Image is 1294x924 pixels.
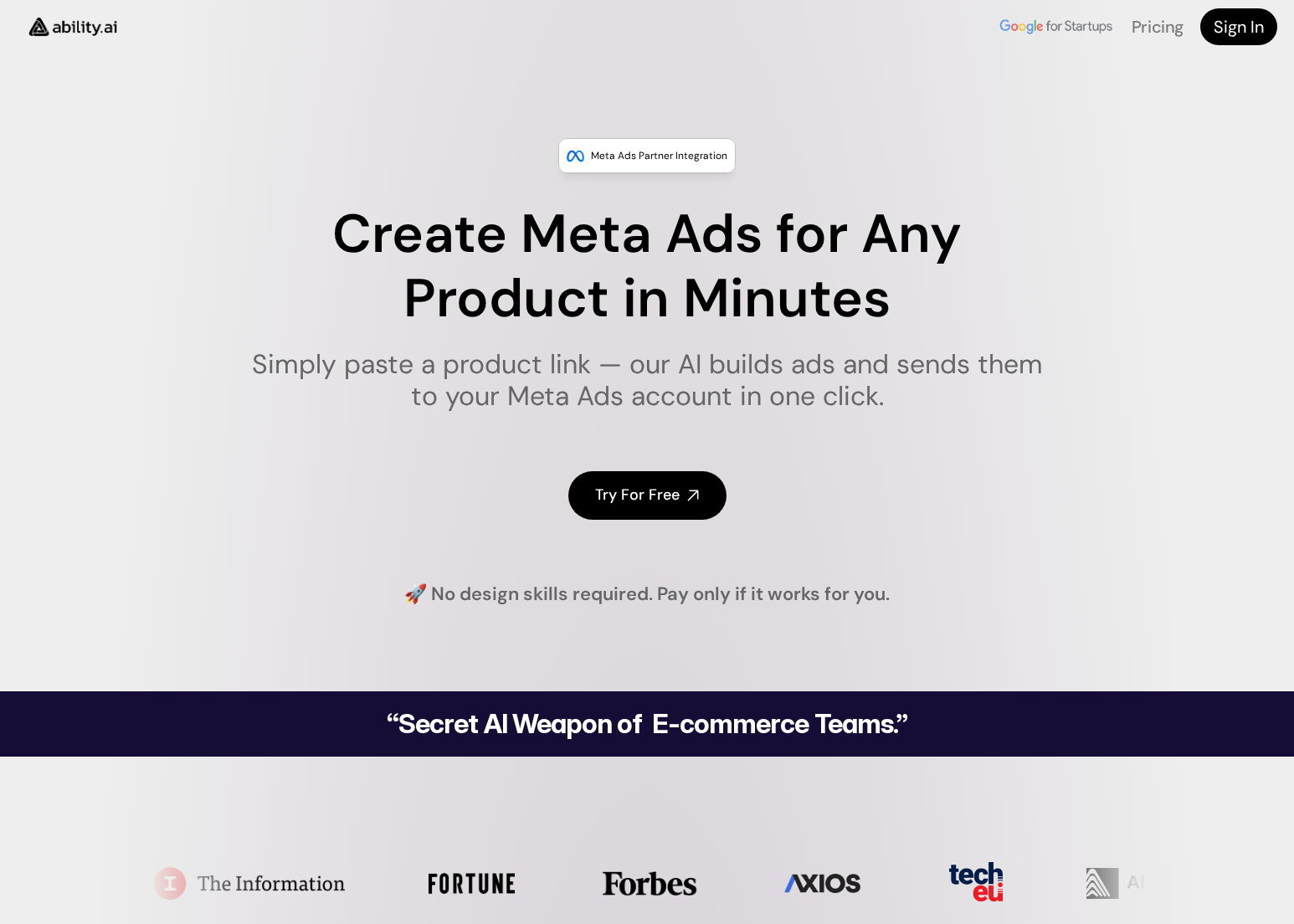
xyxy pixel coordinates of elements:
[568,471,727,519] a: Try For Free
[1200,8,1277,45] a: Sign In
[404,582,890,608] h4: 🚀 No design skills required. Pay only if it works for you.
[241,348,1054,413] h1: Simply paste a product link — our AI builds ads and sends them to your Meta Ads account in one cl...
[591,147,727,164] p: Meta Ads Partner Integration
[1214,15,1264,38] h4: Sign In
[595,485,680,506] h4: Try For Free
[344,711,950,737] h2: “Secret AI Weapon of E-commerce Teams.”
[1132,16,1184,38] a: Pricing
[241,203,1054,331] h1: Create Meta Ads for Any Product in Minutes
